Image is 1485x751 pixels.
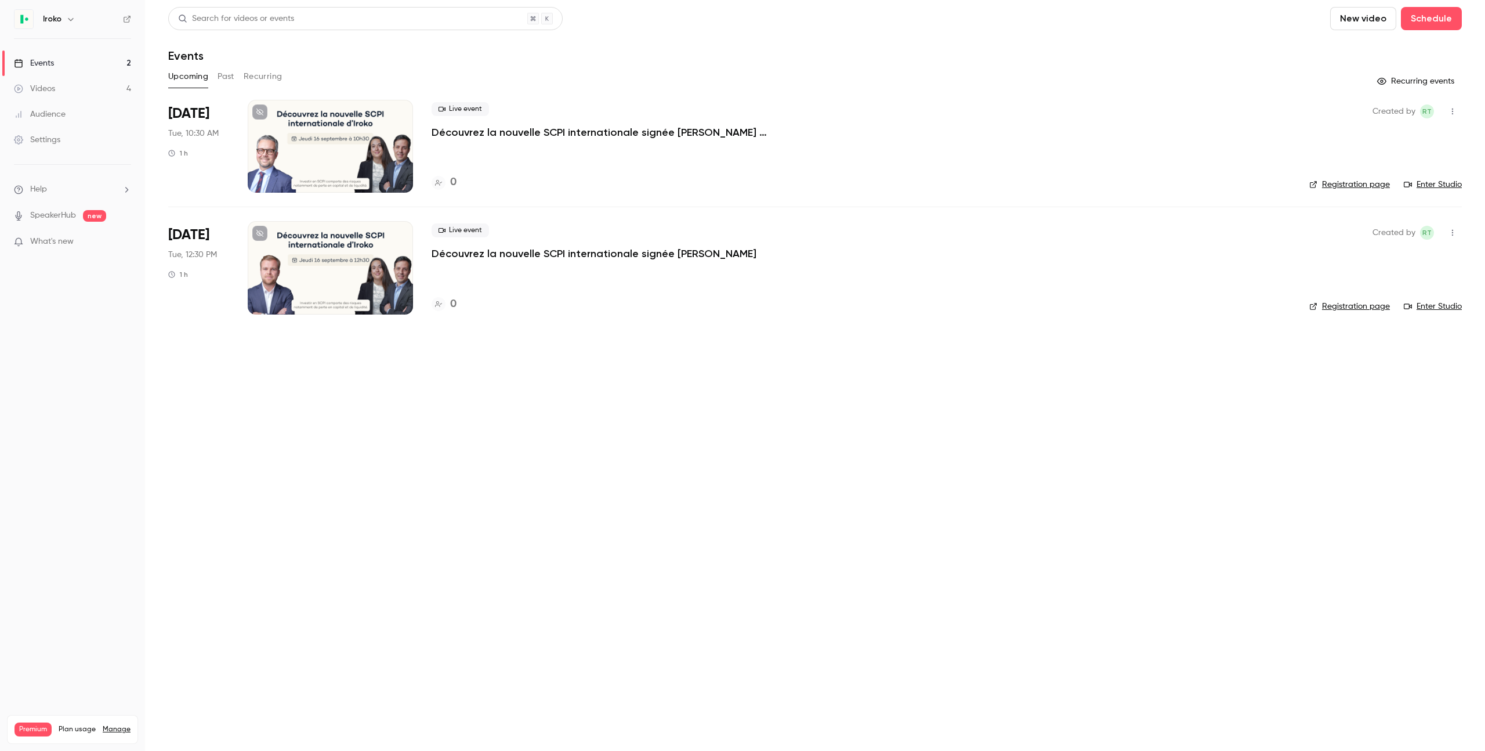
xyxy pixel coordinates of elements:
[30,236,74,248] span: What's new
[14,109,66,120] div: Audience
[432,175,457,190] a: 0
[450,175,457,190] h4: 0
[14,183,131,196] li: help-dropdown-opener
[1420,104,1434,118] span: Roxane Tranchard
[1309,301,1390,312] a: Registration page
[1330,7,1396,30] button: New video
[168,67,208,86] button: Upcoming
[14,134,60,146] div: Settings
[15,723,52,736] span: Premium
[1422,226,1432,240] span: RT
[244,67,282,86] button: Recurring
[432,102,489,116] span: Live event
[1422,104,1432,118] span: RT
[218,67,234,86] button: Past
[168,270,188,279] div: 1 h
[1404,301,1462,312] a: Enter Studio
[168,226,209,244] span: [DATE]
[1372,72,1462,91] button: Recurring events
[432,247,756,261] a: Découvrez la nouvelle SCPI internationale signée [PERSON_NAME]
[432,223,489,237] span: Live event
[1420,226,1434,240] span: Roxane Tranchard
[168,221,229,314] div: Sep 16 Tue, 12:30 PM (Europe/Paris)
[168,100,229,193] div: Sep 16 Tue, 10:30 AM (Europe/Paris)
[43,13,61,25] h6: Iroko
[59,725,96,734] span: Plan usage
[168,104,209,123] span: [DATE]
[103,725,131,734] a: Manage
[1404,179,1462,190] a: Enter Studio
[30,183,47,196] span: Help
[450,297,457,312] h4: 0
[14,83,55,95] div: Videos
[30,210,76,222] a: SpeakerHub
[83,210,106,222] span: new
[168,149,188,158] div: 1 h
[117,237,131,247] iframe: Noticeable Trigger
[168,128,219,139] span: Tue, 10:30 AM
[1372,226,1415,240] span: Created by
[168,249,217,261] span: Tue, 12:30 PM
[1372,104,1415,118] span: Created by
[1309,179,1390,190] a: Registration page
[178,13,294,25] div: Search for videos or events
[432,297,457,312] a: 0
[432,125,780,139] a: Découvrez la nouvelle SCPI internationale signée [PERSON_NAME] (CGP)
[14,57,54,69] div: Events
[1401,7,1462,30] button: Schedule
[15,10,33,28] img: Iroko
[168,49,204,63] h1: Events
